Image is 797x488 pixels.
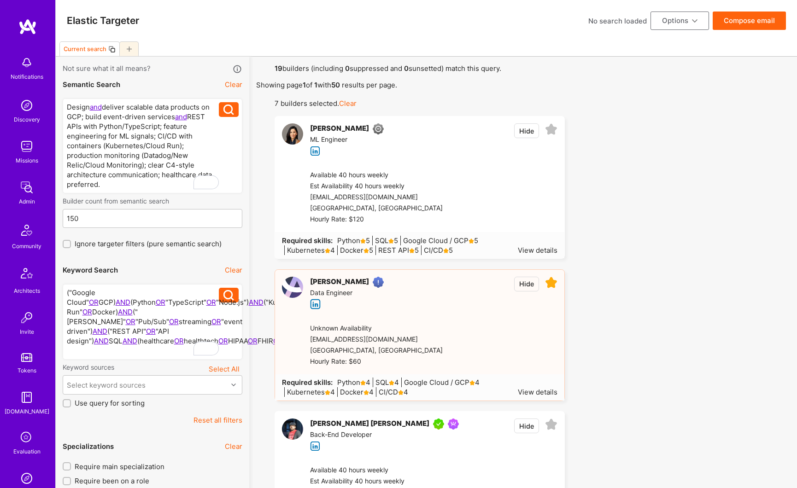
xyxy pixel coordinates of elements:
div: Hourly Rate: $60 [310,356,443,367]
i: icon Star [389,380,394,386]
span: Not sure what it all means? [63,64,151,74]
div: ("Google Cloud" GCP) (Python "TypeScript" "Node.js") ("Kubernetes" "Cloud Run" Docker) ("[PERSON_... [67,288,219,355]
div: To enrich screen reader interactions, please activate Accessibility in Grammarly extension settings [67,288,219,355]
button: Clear [339,99,357,108]
strong: 1 [303,81,306,89]
strong: 50 [331,81,340,89]
div: Select keyword sources [67,380,146,390]
i: icon Star [443,248,449,254]
img: guide book [18,388,36,407]
div: [DOMAIN_NAME] [5,407,49,416]
strong: 19 [275,64,282,73]
i: icon ArrowDownBlack [692,18,697,24]
span: Use query for sorting [75,398,145,408]
img: User Avatar [282,418,303,440]
i: icon Star [545,277,557,289]
label: Keyword sources [63,363,114,372]
div: Current search [64,46,106,52]
a: User Avatar [282,418,303,451]
i: icon Search [223,105,234,115]
i: icon Search [223,290,234,301]
i: icon Plus [127,46,132,52]
img: High Potential User [373,277,384,288]
i: icon Star [388,238,394,244]
div: Unknown Availability [310,323,443,334]
span: Google Cloud / GCP 5 [400,236,478,245]
span: CI/CD 5 [421,245,453,255]
div: [EMAIL_ADDRESS][DOMAIN_NAME] [310,192,443,203]
img: teamwork [18,137,36,156]
label: Builder count from semantic search [63,197,242,205]
div: [PERSON_NAME] [310,277,369,288]
i: icon EmptyStar [545,123,557,136]
i: icon Star [469,238,474,244]
span: Docker 5 [337,245,373,255]
span: Python 5 [335,236,370,245]
span: OR [218,337,228,345]
span: Require main specialization [75,462,164,471]
div: No search loaded [588,16,647,26]
img: Architects [16,264,38,286]
i: icon Chevron [231,383,236,387]
i: icon EmptyStar [545,418,557,431]
div: Architects [14,286,40,296]
span: Google Cloud / GCP 4 [401,378,480,387]
div: Specializations [63,442,114,451]
div: Est Availability 40 hours weekly [310,181,443,192]
i: icon linkedIn [310,441,321,452]
i: icon Star [363,390,369,395]
div: Semantic Search [63,80,120,89]
i: icon linkedIn [310,299,321,309]
strong: 0 [345,64,350,73]
i: icon Copy [108,46,116,53]
span: REST API 5 [375,245,419,255]
div: [PERSON_NAME] [310,123,369,134]
img: Admin Search [18,469,36,488]
button: Reset all filters [193,415,242,425]
i: icon Star [360,380,366,386]
div: ML Engineer [310,134,387,145]
img: tokens [21,353,32,362]
button: Hide [514,418,539,433]
div: [PERSON_NAME] [PERSON_NAME] [310,418,429,430]
strong: 0 [404,64,409,73]
a: User Avatar [282,123,303,156]
i: icon linkedIn [310,146,321,157]
i: icon Star [409,248,415,254]
span: OR [248,337,258,345]
img: Been on Mission [448,418,459,430]
span: 7 builders selected. [275,99,357,108]
div: Tokens [18,366,36,375]
img: Invite [18,308,36,327]
span: CI/CD 4 [376,387,408,397]
div: Missions [16,156,38,165]
strong: Required skills: [282,236,333,245]
span: Ignore targeter filters (pure semantic search) [75,239,222,249]
button: Hide [514,123,539,138]
span: Python 4 [335,378,370,387]
button: Clear [225,265,242,275]
a: User Avatar [282,277,303,309]
img: A.Teamer in Residence [433,418,444,430]
button: Compose email [713,12,786,30]
div: Data Engineer [310,288,387,299]
i: icon Info [232,64,243,75]
strong: 1 [314,81,317,89]
p: Showing page of with results per page. [256,80,790,90]
div: To enrich screen reader interactions, please activate Accessibility in Grammarly extension settings [67,102,219,189]
div: [GEOGRAPHIC_DATA], [GEOGRAPHIC_DATA] [310,345,443,356]
div: Invite [20,327,34,337]
span: AND [249,298,264,307]
div: Admin [19,197,35,206]
h3: Elastic Targeter [67,15,139,26]
div: Available 40 hours weekly [310,170,443,181]
div: Community [12,241,41,251]
img: logo [18,18,37,35]
button: Options [650,12,709,30]
img: Limited Access [373,123,384,134]
span: SQL 4 [373,378,399,387]
img: discovery [18,96,36,115]
i: icon SelectionTeam [18,429,35,447]
i: icon Star [325,248,330,254]
div: Est Availability 40 hours weekly [310,476,443,487]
